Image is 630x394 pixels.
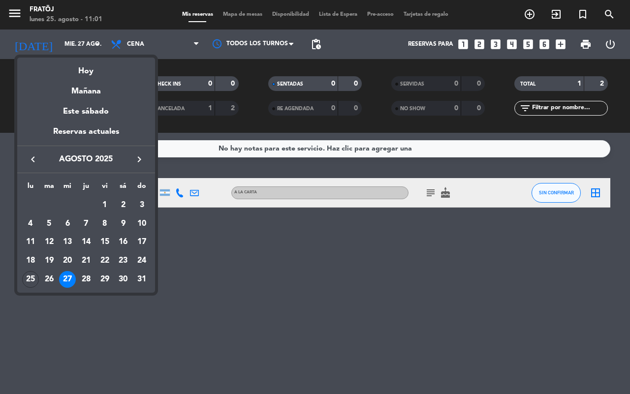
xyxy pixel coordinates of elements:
[133,271,150,288] div: 31
[114,181,133,196] th: sábado
[95,270,114,289] td: 29 de agosto de 2025
[77,214,95,233] td: 7 de agosto de 2025
[40,214,59,233] td: 5 de agosto de 2025
[40,270,59,289] td: 26 de agosto de 2025
[41,215,58,232] div: 5
[41,252,58,269] div: 19
[22,215,39,232] div: 4
[22,234,39,251] div: 11
[115,234,131,251] div: 16
[27,153,39,165] i: keyboard_arrow_left
[96,271,113,288] div: 29
[132,214,151,233] td: 10 de agosto de 2025
[58,270,77,289] td: 27 de agosto de 2025
[132,270,151,289] td: 31 de agosto de 2025
[59,234,76,251] div: 13
[114,233,133,252] td: 16 de agosto de 2025
[22,271,39,288] div: 25
[132,233,151,252] td: 17 de agosto de 2025
[58,214,77,233] td: 6 de agosto de 2025
[17,78,155,98] div: Mañana
[58,233,77,252] td: 13 de agosto de 2025
[17,125,155,146] div: Reservas actuales
[95,181,114,196] th: viernes
[58,251,77,270] td: 20 de agosto de 2025
[21,214,40,233] td: 4 de agosto de 2025
[133,234,150,251] div: 17
[58,181,77,196] th: miércoles
[21,233,40,252] td: 11 de agosto de 2025
[40,181,59,196] th: martes
[115,271,131,288] div: 30
[96,215,113,232] div: 8
[59,215,76,232] div: 6
[17,98,155,125] div: Este sábado
[114,196,133,214] td: 2 de agosto de 2025
[95,196,114,214] td: 1 de agosto de 2025
[115,252,131,269] div: 23
[114,270,133,289] td: 30 de agosto de 2025
[17,58,155,78] div: Hoy
[59,252,76,269] div: 20
[24,153,42,166] button: keyboard_arrow_left
[42,153,130,166] span: agosto 2025
[77,233,95,252] td: 14 de agosto de 2025
[40,251,59,270] td: 19 de agosto de 2025
[95,233,114,252] td: 15 de agosto de 2025
[115,197,131,213] div: 2
[78,234,94,251] div: 14
[132,251,151,270] td: 24 de agosto de 2025
[96,252,113,269] div: 22
[133,215,150,232] div: 10
[21,270,40,289] td: 25 de agosto de 2025
[78,271,94,288] div: 28
[77,181,95,196] th: jueves
[133,252,150,269] div: 24
[95,214,114,233] td: 8 de agosto de 2025
[133,153,145,165] i: keyboard_arrow_right
[22,252,39,269] div: 18
[133,197,150,213] div: 3
[40,233,59,252] td: 12 de agosto de 2025
[96,197,113,213] div: 1
[21,196,95,214] td: AGO.
[114,251,133,270] td: 23 de agosto de 2025
[77,270,95,289] td: 28 de agosto de 2025
[41,271,58,288] div: 26
[41,234,58,251] div: 12
[21,251,40,270] td: 18 de agosto de 2025
[78,252,94,269] div: 21
[130,153,148,166] button: keyboard_arrow_right
[132,196,151,214] td: 3 de agosto de 2025
[95,251,114,270] td: 22 de agosto de 2025
[114,214,133,233] td: 9 de agosto de 2025
[115,215,131,232] div: 9
[78,215,94,232] div: 7
[59,271,76,288] div: 27
[77,251,95,270] td: 21 de agosto de 2025
[21,181,40,196] th: lunes
[96,234,113,251] div: 15
[132,181,151,196] th: domingo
